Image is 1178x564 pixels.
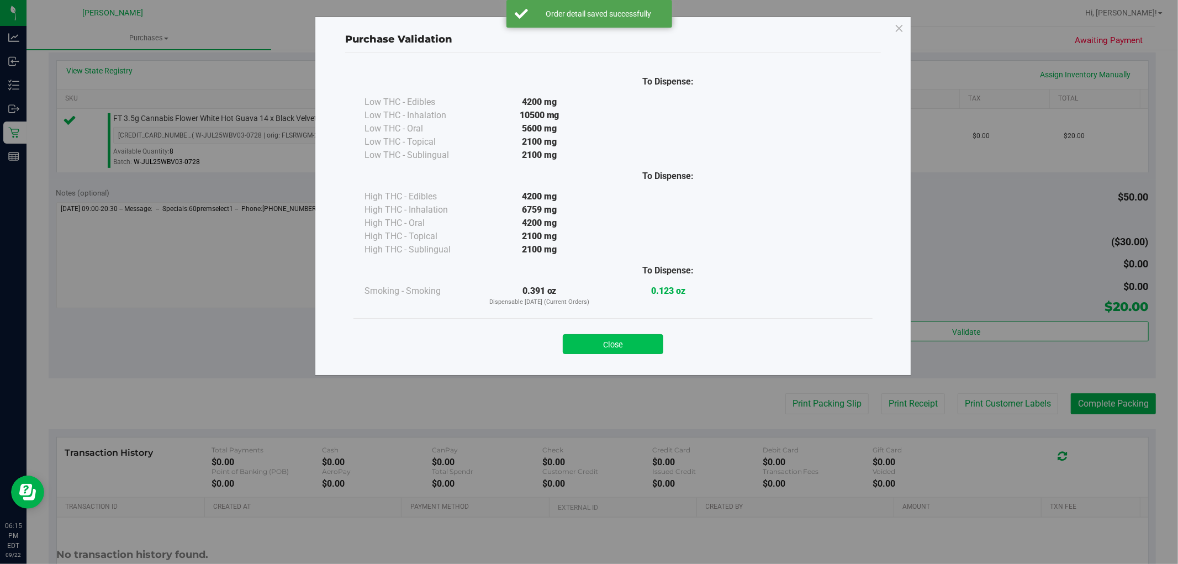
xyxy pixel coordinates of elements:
div: High THC - Sublingual [365,243,475,256]
div: 2100 mg [475,135,604,149]
div: 2100 mg [475,243,604,256]
div: 4200 mg [475,96,604,109]
div: High THC - Topical [365,230,475,243]
div: Low THC - Edibles [365,96,475,109]
div: Low THC - Topical [365,135,475,149]
div: 6759 mg [475,203,604,217]
div: Low THC - Inhalation [365,109,475,122]
div: 0.391 oz [475,284,604,307]
div: 10500 mg [475,109,604,122]
div: 2100 mg [475,149,604,162]
div: High THC - Edibles [365,190,475,203]
div: 5600 mg [475,122,604,135]
div: 2100 mg [475,230,604,243]
p: Dispensable [DATE] (Current Orders) [475,298,604,307]
div: To Dispense: [604,75,732,88]
div: Low THC - Sublingual [365,149,475,162]
div: High THC - Inhalation [365,203,475,217]
button: Close [563,334,663,354]
div: Smoking - Smoking [365,284,475,298]
div: Order detail saved successfully [534,8,664,19]
span: Purchase Validation [345,33,452,45]
div: High THC - Oral [365,217,475,230]
strong: 0.123 oz [651,286,685,296]
div: To Dispense: [604,264,732,277]
div: Low THC - Oral [365,122,475,135]
iframe: Resource center [11,476,44,509]
div: 4200 mg [475,217,604,230]
div: 4200 mg [475,190,604,203]
div: To Dispense: [604,170,732,183]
